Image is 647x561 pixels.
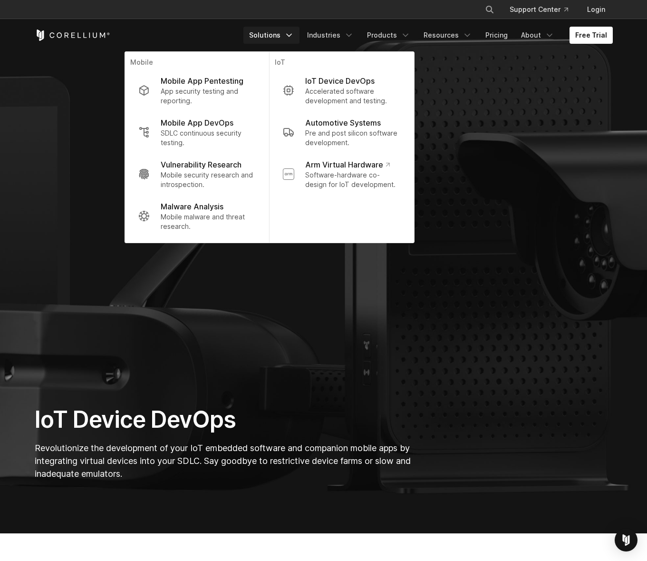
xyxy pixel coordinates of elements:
[275,58,408,69] p: IoT
[130,58,263,69] p: Mobile
[301,27,359,44] a: Industries
[161,128,255,148] p: SDLC continuous security testing.
[305,75,375,87] p: IoT Device DevOps
[130,195,263,237] a: Malware Analysis Mobile malware and threat research.
[35,443,411,479] span: Revolutionize the development of your IoT embedded software and companion mobile apps by integrat...
[502,1,576,18] a: Support Center
[305,159,389,170] p: Arm Virtual Hardware
[305,117,381,128] p: Automotive Systems
[161,117,233,128] p: Mobile App DevOps
[161,159,241,170] p: Vulnerability Research
[305,128,400,148] p: Pre and post silicon software development.
[481,1,498,18] button: Search
[130,111,263,153] a: Mobile App DevOps SDLC continuous security testing.
[418,27,478,44] a: Resources
[305,87,400,106] p: Accelerated software development and testing.
[361,27,416,44] a: Products
[161,75,243,87] p: Mobile App Pentesting
[515,27,560,44] a: About
[480,27,513,44] a: Pricing
[305,170,400,189] p: Software-hardware co-design for IoT development.
[473,1,613,18] div: Navigation Menu
[275,69,408,111] a: IoT Device DevOps Accelerated software development and testing.
[161,87,255,106] p: App security testing and reporting.
[615,529,637,551] div: Open Intercom Messenger
[275,111,408,153] a: Automotive Systems Pre and post silicon software development.
[275,153,408,195] a: Arm Virtual Hardware Software-hardware co-design for IoT development.
[35,30,110,41] a: Corellium Home
[243,27,299,44] a: Solutions
[130,69,263,111] a: Mobile App Pentesting App security testing and reporting.
[570,27,613,44] a: Free Trial
[161,201,223,212] p: Malware Analysis
[579,1,613,18] a: Login
[35,405,414,434] h1: IoT Device DevOps
[243,27,613,44] div: Navigation Menu
[161,170,255,189] p: Mobile security research and introspection.
[130,153,263,195] a: Vulnerability Research Mobile security research and introspection.
[161,212,255,231] p: Mobile malware and threat research.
